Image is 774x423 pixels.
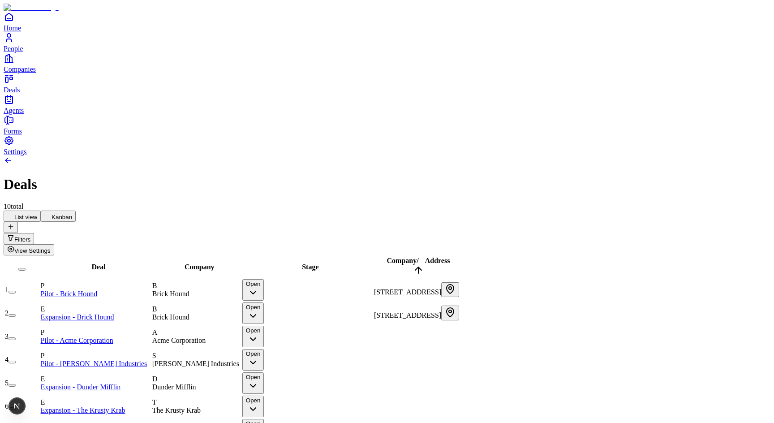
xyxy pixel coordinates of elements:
[4,53,770,73] a: Companies
[185,263,215,271] span: Company
[152,313,189,321] span: Brick Hound
[441,282,459,297] button: Open in Google Maps
[5,379,9,387] span: 5
[374,288,441,296] span: [STREET_ADDRESS]
[41,352,150,360] div: P
[4,203,770,211] div: 10 total
[5,356,9,363] span: 4
[152,290,189,298] span: Brick Hound
[4,45,23,52] span: People
[152,406,201,414] span: The Krusty Krab
[425,257,450,264] span: Address
[41,360,147,367] a: Pilot - [PERSON_NAME] Industries
[152,305,241,321] div: BBrick Hound
[152,328,241,337] div: A
[4,4,59,12] img: Item Brain Logo
[41,282,150,290] div: P
[4,233,34,244] button: Open natural language filter
[152,360,239,367] span: [PERSON_NAME] Industries
[152,352,241,360] div: S
[4,233,770,244] div: Open natural language filter
[4,94,770,114] a: Agents
[152,305,241,313] div: B
[92,263,106,271] span: Deal
[4,86,20,94] span: Deals
[41,211,76,222] button: Kanban
[152,328,241,345] div: AAcme Corporation
[4,65,36,73] span: Companies
[41,328,150,337] div: P
[4,107,24,114] span: Agents
[4,211,41,222] button: List view
[4,24,21,32] span: Home
[152,352,241,368] div: S[PERSON_NAME] Industries
[14,247,51,254] span: View Settings
[152,398,241,414] div: TThe Krusty Krab
[41,406,125,414] a: Expansion - The Krusty Krab
[441,306,459,320] button: Open in Google Maps
[152,398,241,406] div: T
[4,148,27,155] span: Settings
[152,375,241,383] div: D
[4,135,770,155] a: Settings
[41,305,150,313] div: E
[152,383,196,391] span: Dunder Mifflin
[5,332,9,340] span: 3
[41,375,150,383] div: E
[374,311,441,319] span: [STREET_ADDRESS]
[5,286,9,294] span: 1
[4,32,770,52] a: People
[4,244,54,255] button: View Settings
[4,73,770,94] a: Deals
[152,282,241,298] div: BBrick Hound
[152,375,241,391] div: DDunder Mifflin
[4,127,22,135] span: Forms
[387,257,417,264] span: Company
[41,383,121,391] a: Expansion - Dunder Mifflin
[4,176,770,193] h1: Deals
[41,313,114,321] a: Expansion - Brick Hound
[41,398,150,406] div: E
[152,337,206,344] span: Acme Corporation
[4,12,770,32] a: Home
[152,282,241,290] div: B
[4,115,770,135] a: Forms
[41,290,98,298] a: Pilot - Brick Hound
[417,257,418,264] span: /
[41,337,113,344] a: Pilot - Acme Corporation
[5,309,9,317] span: 2
[5,402,9,410] span: 6
[302,263,318,271] span: Stage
